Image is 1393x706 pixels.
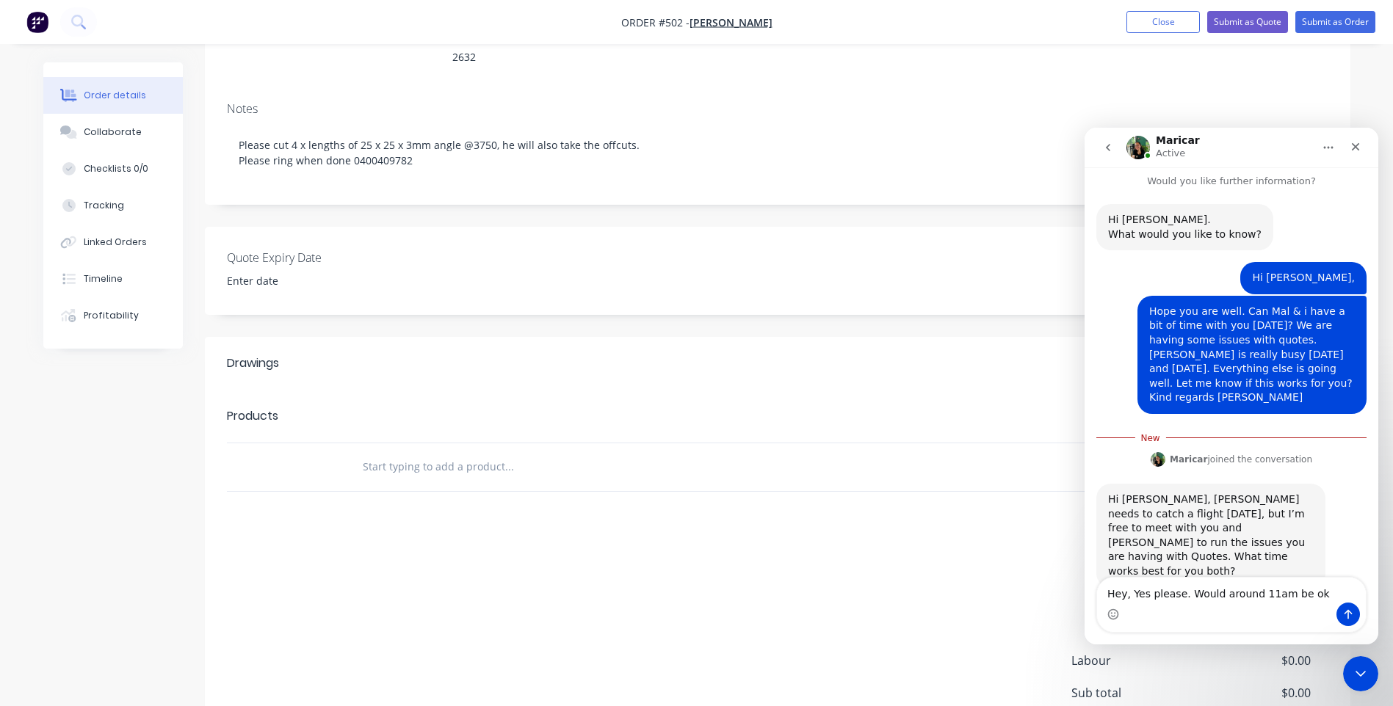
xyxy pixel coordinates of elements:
[43,187,183,224] button: Tracking
[1071,684,1202,702] span: Sub total
[84,162,148,175] div: Checklists 0/0
[43,77,183,114] button: Order details
[227,123,1328,183] div: Please cut 4 x lengths of 25 x 25 x 3mm angle @3750, he will also take the offcuts. Please ring w...
[1085,128,1378,644] iframe: Intercom live chat
[43,224,183,261] button: Linked Orders
[84,272,123,285] div: Timeline
[1343,656,1378,691] iframe: Intercom live chat
[43,114,183,150] button: Collaborate
[362,452,656,481] input: Start typing to add a product...
[1201,652,1310,669] span: $0.00
[1126,11,1200,33] button: Close
[1201,684,1310,702] span: $0.00
[690,15,773,29] a: [PERSON_NAME]
[217,270,399,292] input: Enter date
[43,297,183,334] button: Profitability
[227,407,278,425] div: Products
[227,354,279,372] div: Drawings
[621,15,690,29] span: Order #502 -
[84,236,147,249] div: Linked Orders
[84,199,124,212] div: Tracking
[227,249,410,266] label: Quote Expiry Date
[1207,11,1288,33] button: Submit as Quote
[1071,652,1202,669] span: Labour
[43,150,183,187] button: Checklists 0/0
[43,261,183,297] button: Timeline
[84,89,146,102] div: Order details
[26,11,48,33] img: Factory
[84,125,142,139] div: Collaborate
[84,309,139,322] div: Profitability
[227,102,1328,116] div: Notes
[1295,11,1375,33] button: Submit as Order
